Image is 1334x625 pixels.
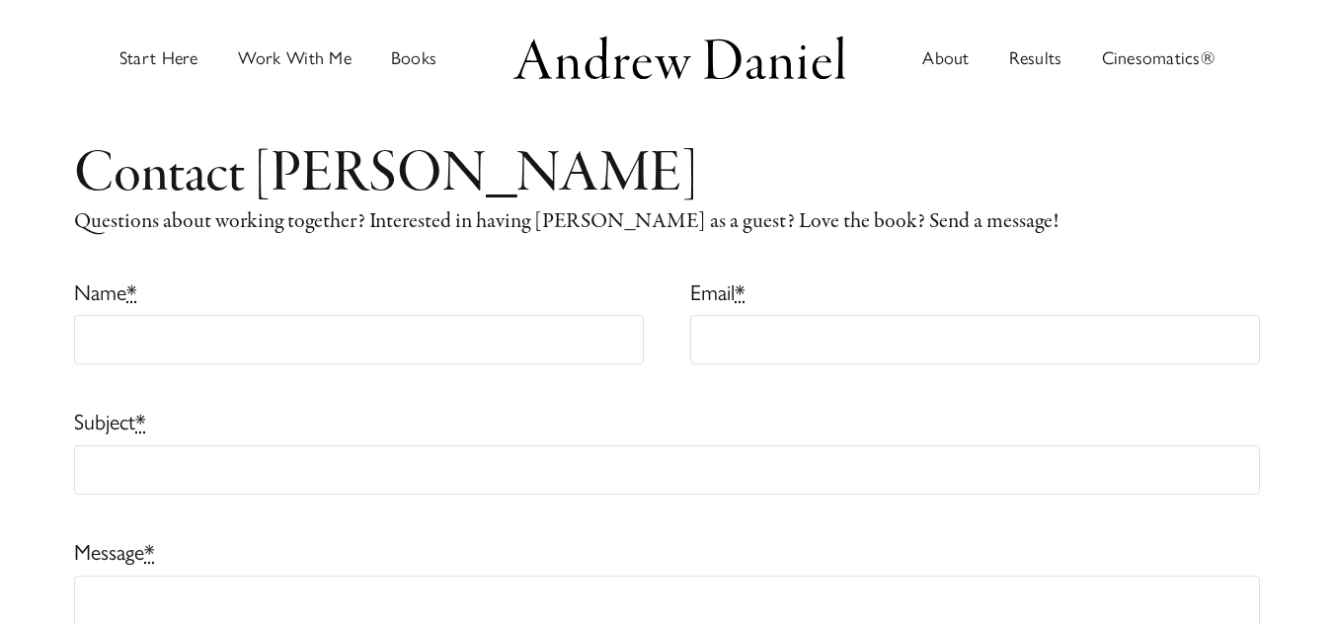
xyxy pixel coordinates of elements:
abbr: required [144,539,155,566]
label: Subject [74,409,146,435]
span: Books [391,49,436,67]
label: Message [74,539,155,566]
abbr: required [135,409,146,435]
img: Andrew Daniel Logo [507,31,852,85]
h2: Contact [PERSON_NAME] [74,145,1259,206]
abbr: required [126,279,137,306]
a: Work with Andrew in groups or private sessions [238,4,352,113]
span: Results [1009,49,1062,67]
span: Start Here [119,49,198,67]
a: Cinesomatics® [1102,4,1216,113]
p: Questions about work­ing togeth­er? Interested in hav­ing [PERSON_NAME] as a guest? Love the book... [74,206,1259,237]
span: About [922,49,969,67]
span: Cinesomatics® [1102,49,1216,67]
a: Start Here [119,4,198,113]
a: Results [1009,4,1062,113]
label: Email [690,279,745,306]
label: Name [74,279,137,306]
a: About [922,4,969,113]
a: Discover books written by Andrew Daniel [391,4,436,113]
span: Work With Me [238,49,352,67]
abbr: required [735,279,745,306]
